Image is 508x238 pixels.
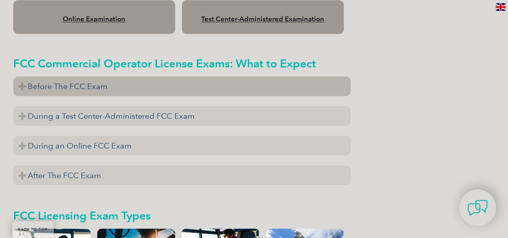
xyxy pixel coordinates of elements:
[12,221,54,238] a: BACK TO TOP
[13,165,351,185] h3: After The FCC Exam
[13,209,351,222] h2: FCC Licensing Exam Types
[467,198,488,218] img: contact-chat.png
[201,15,324,23] a: Test Center-Administered Examination
[63,15,125,23] a: Online Examination
[496,3,506,11] img: en
[13,76,351,96] h3: Before The FCC Exam
[13,136,351,155] h3: During an Online FCC Exam
[13,106,351,126] h3: During a Test Center-Administered FCC Exam
[13,57,351,69] h2: FCC Commercial Operator License Exams: What to Expect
